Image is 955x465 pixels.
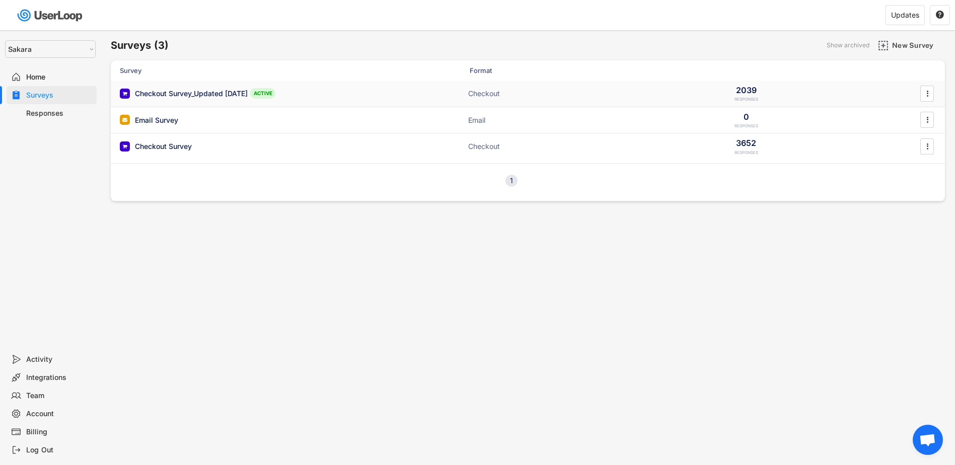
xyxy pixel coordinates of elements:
[135,141,192,151] div: Checkout Survey
[250,88,275,99] div: ACTIVE
[878,40,889,51] img: AddMajor.svg
[926,141,928,151] text: 
[135,89,248,99] div: Checkout Survey_Updated [DATE]
[922,112,932,127] button: 
[470,66,570,75] div: Format
[922,139,932,154] button: 
[135,115,178,125] div: Email Survey
[26,72,93,82] div: Home
[26,409,93,419] div: Account
[26,91,93,100] div: Surveys
[936,10,944,19] text: 
[913,425,943,455] a: Open chat
[26,391,93,401] div: Team
[891,12,919,19] div: Updates
[734,97,758,102] div: RESPONSES
[734,150,758,156] div: RESPONSES
[922,86,932,101] button: 
[468,141,569,151] div: Checkout
[111,39,169,52] h6: Surveys (3)
[120,66,321,75] div: Survey
[935,11,944,20] button: 
[26,445,93,455] div: Log Out
[736,137,756,148] div: 3652
[468,89,569,99] div: Checkout
[15,5,86,26] img: userloop-logo-01.svg
[734,123,758,129] div: RESPONSES
[827,42,869,48] div: Show archived
[468,115,569,125] div: Email
[926,115,928,125] text: 
[744,111,749,122] div: 0
[26,355,93,364] div: Activity
[26,427,93,437] div: Billing
[926,88,928,99] text: 
[26,109,93,118] div: Responses
[26,373,93,382] div: Integrations
[736,85,757,96] div: 2039
[505,177,518,184] div: 1
[892,41,942,50] div: New Survey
